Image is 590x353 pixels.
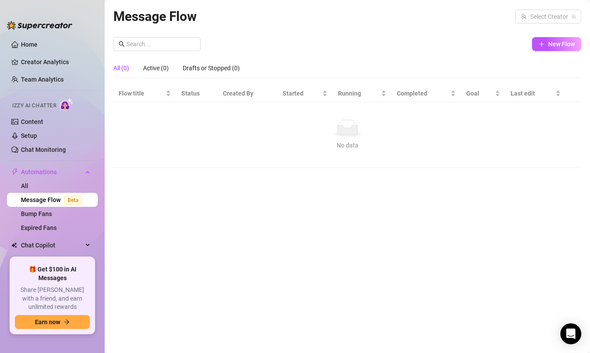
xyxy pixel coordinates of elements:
[548,41,575,48] span: New Flow
[532,37,581,51] button: New Flow
[119,89,164,98] span: Flow title
[21,196,85,203] a: Message FlowBeta
[126,39,195,49] input: Search...
[21,146,66,153] a: Chat Monitoring
[35,319,60,326] span: Earn now
[511,89,554,98] span: Last edit
[183,63,240,73] div: Drafts or Stopped (0)
[218,85,277,102] th: Created By
[21,165,83,179] span: Automations
[461,85,505,102] th: Goal
[64,319,70,325] span: arrow-right
[560,323,581,344] div: Open Intercom Messenger
[21,132,37,139] a: Setup
[277,85,333,102] th: Started
[11,242,17,248] img: Chat Copilot
[571,14,576,19] span: team
[113,6,197,27] article: Message Flow
[176,85,218,102] th: Status
[21,238,83,252] span: Chat Copilot
[338,89,379,98] span: Running
[113,85,176,102] th: Flow title
[21,41,38,48] a: Home
[12,102,56,110] span: Izzy AI Chatter
[21,182,28,189] a: All
[21,118,43,125] a: Content
[539,41,545,47] span: plus
[466,89,493,98] span: Goal
[397,89,449,98] span: Completed
[15,286,90,312] span: Share [PERSON_NAME] with a friend, and earn unlimited rewards
[21,76,64,83] a: Team Analytics
[15,265,90,282] span: 🎁 Get $100 in AI Messages
[283,89,321,98] span: Started
[333,85,392,102] th: Running
[21,55,91,69] a: Creator Analytics
[11,168,18,175] span: thunderbolt
[392,85,461,102] th: Completed
[15,315,90,329] button: Earn nowarrow-right
[143,63,169,73] div: Active (0)
[122,141,573,150] div: No data
[119,41,125,47] span: search
[21,210,52,217] a: Bump Fans
[7,21,72,30] img: logo-BBDzfeDw.svg
[60,98,73,111] img: AI Chatter
[113,63,129,73] div: All (0)
[64,195,82,205] span: Beta
[505,85,566,102] th: Last edit
[21,224,57,231] a: Expired Fans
